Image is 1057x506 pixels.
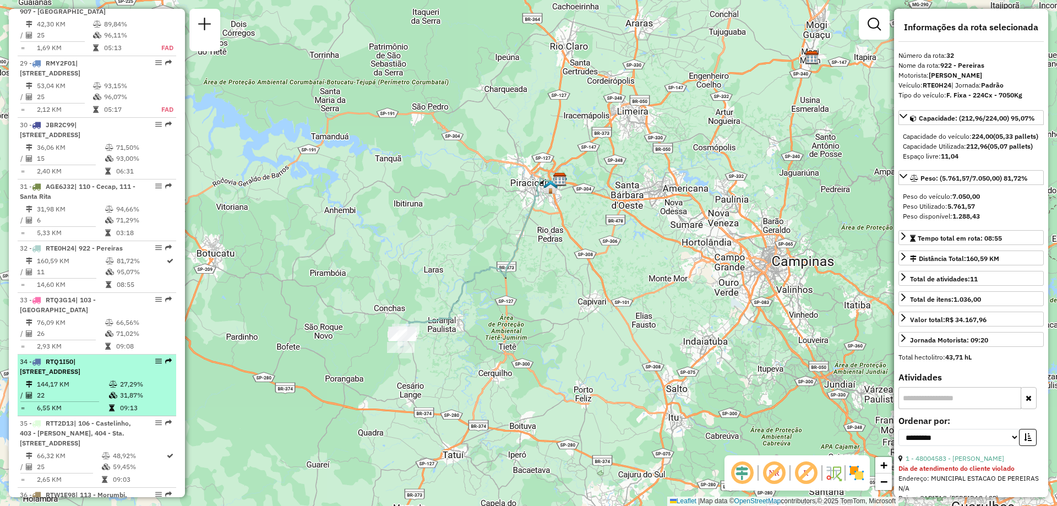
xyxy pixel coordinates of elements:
td: 93,00% [116,153,171,164]
em: Rota exportada [165,296,172,303]
i: Tempo total em rota [106,281,111,288]
i: % de utilização da cubagem [105,217,113,224]
i: Distância Total [26,144,32,151]
td: 144,17 KM [36,379,108,390]
td: / [20,30,25,41]
td: 53,04 KM [36,80,92,91]
i: Distância Total [26,381,32,388]
td: 71,29% [116,215,171,226]
i: Total de Atividades [26,330,32,337]
i: Tempo total em rota [105,230,111,236]
div: Espaço livre: [903,151,1039,161]
label: Ordenar por: [898,414,1044,427]
td: 25 [36,30,92,41]
h4: Atividades [898,372,1044,383]
td: 11 [36,266,105,278]
span: | 922 - Pereiras [74,244,123,252]
td: = [20,227,25,238]
strong: R$ 34.167,96 [945,315,987,324]
em: Opções [155,183,162,189]
td: = [20,474,25,485]
h4: Informações da rota selecionada [898,22,1044,32]
td: 25 [36,91,92,102]
em: Rota exportada [165,59,172,66]
div: Motorista: [898,70,1044,80]
div: Distância Total: [910,254,999,264]
a: OpenStreetMap [734,497,781,505]
i: Distância Total [26,258,32,264]
span: RMY2F01 [46,59,75,67]
span: | 106 - Castelinho, 403 - [PERSON_NAME], 404 - Sta. [STREET_ADDRESS] [20,419,131,447]
td: 96,07% [103,91,149,102]
span: RTW1E98 [46,491,75,499]
span: | [STREET_ADDRESS] [20,121,80,139]
a: Total de itens:1.036,00 [898,291,1044,306]
td: 6,55 KM [36,402,108,413]
em: Rota exportada [165,121,172,128]
button: Ordem crescente [1019,429,1037,446]
i: % de utilização do peso [105,319,113,326]
td: 66,32 KM [36,450,101,461]
span: + [880,458,887,472]
div: Capacidade: (212,96/224,00) 95,07% [898,127,1044,166]
td: FAD [149,104,174,115]
td: 42,30 KM [36,19,92,30]
em: Rota exportada [165,244,172,251]
div: Map data © contributors,© 2025 TomTom, Microsoft [667,497,898,506]
i: % de utilização da cubagem [109,392,117,399]
span: 34 - [20,357,80,376]
img: CDD Mogi Mirim [805,51,819,65]
td: 09:03 [112,474,166,485]
td: 96,11% [103,30,149,41]
a: Distância Total:160,59 KM [898,251,1044,265]
div: Capacidade Utilizada: [903,142,1039,151]
span: Exibir NR [761,460,787,486]
span: | Jornada: [951,81,1004,89]
strong: 5.761,57 [947,202,975,210]
i: Total de Atividades [26,269,32,275]
td: = [20,279,25,290]
i: Tempo total em rota [109,405,115,411]
td: 89,84% [103,19,149,30]
td: / [20,390,25,401]
td: = [20,341,25,352]
td: 22 [36,390,108,401]
a: Jornada Motorista: 09:20 [898,332,1044,347]
td: / [20,266,25,278]
div: Nome da rota: [898,61,1044,70]
td: 2,12 KM [36,104,92,115]
td: 15 [36,153,105,164]
span: Exibir rótulo [793,460,819,486]
span: AGE6J32 [46,182,74,191]
i: Total de Atividades [26,155,32,162]
img: Exibir/Ocultar setores [848,464,865,482]
a: Leaflet [670,497,696,505]
i: Rota otimizada [167,453,173,459]
td: 81,72% [116,255,166,266]
span: 32 - [20,244,123,252]
strong: [PERSON_NAME] [929,71,982,79]
td: 09:08 [116,341,171,352]
td: 1,69 KM [36,42,92,53]
td: 27,29% [119,379,172,390]
div: Capacidade do veículo: [903,132,1039,142]
strong: Padrão [981,81,1004,89]
span: JBR2C99 [46,121,74,129]
i: Distância Total [26,206,32,213]
td: 2,93 KM [36,341,105,352]
em: Opções [155,420,162,426]
td: / [20,328,25,339]
div: Peso Utilizado: [903,202,1039,211]
span: Capacidade: (212,96/224,00) 95,07% [919,114,1035,122]
i: Total de Atividades [26,392,32,399]
a: Zoom out [875,474,892,490]
img: CDD Piracicaba [553,172,567,187]
td: 03:18 [116,227,171,238]
td: = [20,42,25,53]
span: | 103 - [GEOGRAPHIC_DATA] [20,296,96,314]
strong: 1.288,43 [952,212,980,220]
span: Total de atividades: [910,275,978,283]
span: RTE0H24 [46,244,74,252]
strong: 224,00 [972,132,993,140]
td: 08:55 [116,279,166,290]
